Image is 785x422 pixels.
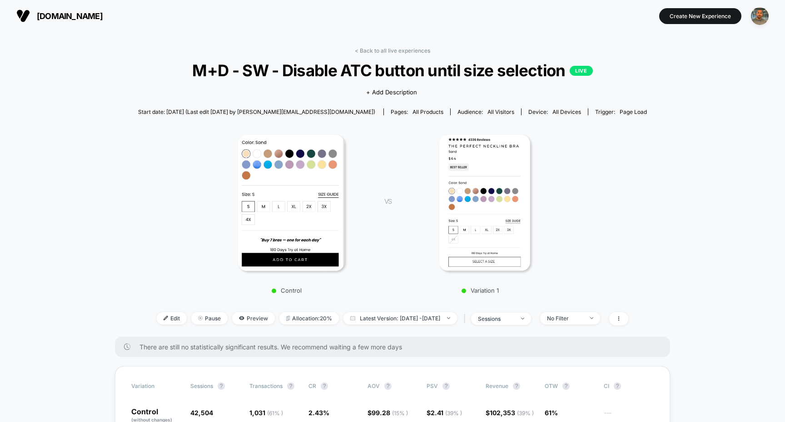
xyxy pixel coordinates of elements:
[659,8,741,24] button: Create New Experience
[748,7,771,25] button: ppic
[751,7,769,25] img: ppic
[131,383,181,390] span: Variation
[552,108,581,115] span: all devices
[350,316,355,320] img: calendar
[490,409,534,417] span: 102,353
[164,61,621,80] span: M+D - SW - Disable ATC button until size selection
[139,343,652,351] span: There are still no statistically significant results. We recommend waiting a few more days
[595,108,647,115] div: Trigger:
[198,316,203,320] img: end
[368,409,408,417] span: $
[486,383,508,389] span: Revenue
[545,383,595,390] span: OTW
[249,383,283,389] span: Transactions
[368,383,380,389] span: AOV
[392,410,408,417] span: ( 15 % )
[486,409,534,417] span: $
[238,135,345,271] img: Control main
[249,409,283,417] span: 1,031
[442,383,450,390] button: ?
[620,108,647,115] span: Page Load
[614,383,621,390] button: ?
[447,317,450,319] img: end
[604,383,654,390] span: CI
[343,312,457,324] span: Latest Version: [DATE] - [DATE]
[286,316,290,321] img: rebalance
[308,383,316,389] span: CR
[16,9,30,23] img: Visually logo
[445,410,462,417] span: ( 39 % )
[521,108,588,115] span: Device:
[37,11,103,21] span: [DOMAIN_NAME]
[401,287,560,294] p: Variation 1
[547,315,583,322] div: No Filter
[207,287,366,294] p: Control
[321,383,328,390] button: ?
[190,409,213,417] span: 42,504
[462,312,471,325] span: |
[590,317,593,319] img: end
[562,383,570,390] button: ?
[457,108,514,115] div: Audience:
[545,409,558,417] span: 61%
[384,383,392,390] button: ?
[190,383,213,389] span: Sessions
[308,409,329,417] span: 2.43 %
[366,88,417,97] span: + Add Description
[439,135,530,271] img: Variation 1 main
[517,410,534,417] span: ( 39 % )
[431,409,462,417] span: 2.41
[412,108,443,115] span: all products
[427,409,462,417] span: $
[372,409,408,417] span: 99.28
[391,108,443,115] div: Pages:
[570,66,592,76] p: LIVE
[287,383,294,390] button: ?
[267,410,283,417] span: ( 61 % )
[384,197,392,205] span: VS
[513,383,520,390] button: ?
[164,316,168,320] img: edit
[218,383,225,390] button: ?
[427,383,438,389] span: PSV
[279,312,339,324] span: Allocation: 20%
[478,315,514,322] div: sessions
[232,312,275,324] span: Preview
[138,108,375,115] span: Start date: [DATE] (Last edit [DATE] by [PERSON_NAME][EMAIL_ADDRESS][DOMAIN_NAME])
[191,312,228,324] span: Pause
[487,108,514,115] span: All Visitors
[14,9,105,23] button: [DOMAIN_NAME]
[355,47,430,54] a: < Back to all live experiences
[521,318,524,319] img: end
[157,312,187,324] span: Edit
